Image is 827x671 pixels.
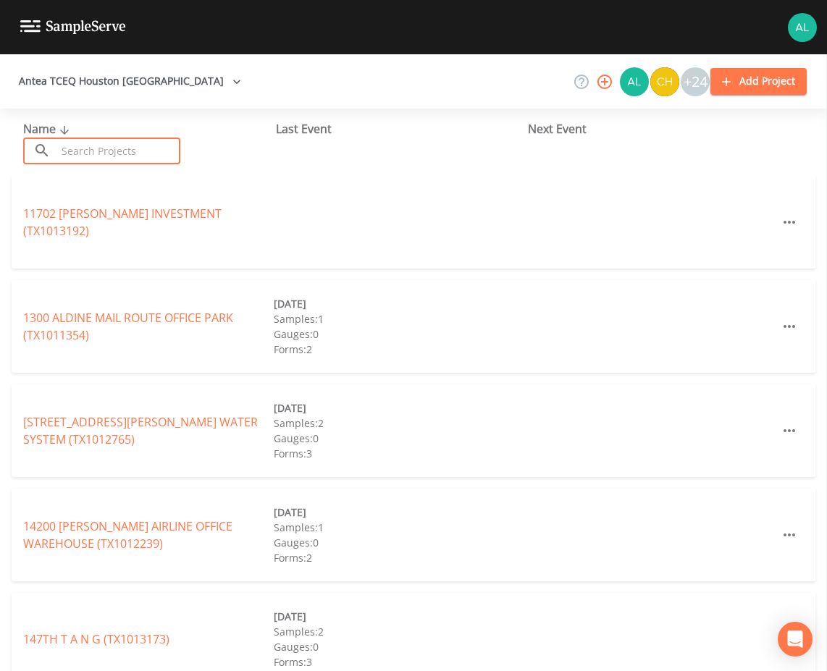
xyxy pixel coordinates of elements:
div: Samples: 1 [274,520,524,535]
div: Forms: 3 [274,654,524,670]
a: [STREET_ADDRESS][PERSON_NAME] WATER SYSTEM (TX1012765) [23,414,258,447]
div: Open Intercom Messenger [778,622,813,657]
img: 30a13df2a12044f58df5f6b7fda61338 [620,67,649,96]
div: Alaina Hahn [619,67,650,96]
span: Name [23,121,73,137]
div: [DATE] [274,400,524,415]
a: 14200 [PERSON_NAME] AIRLINE OFFICE WAREHOUSE (TX1012239) [23,518,232,552]
div: Forms: 2 [274,550,524,565]
div: Samples: 1 [274,311,524,326]
button: Add Project [710,68,807,95]
img: 30a13df2a12044f58df5f6b7fda61338 [788,13,817,42]
input: Search Projects [56,138,180,164]
div: Gauges: 0 [274,431,524,446]
div: Next Event [528,120,781,138]
a: 11702 [PERSON_NAME] INVESTMENT (TX1013192) [23,206,222,239]
div: Charles Medina [650,67,680,96]
div: [DATE] [274,505,524,520]
div: [DATE] [274,609,524,624]
a: 1300 ALDINE MAIL ROUTE OFFICE PARK (TX1011354) [23,310,233,343]
div: [DATE] [274,296,524,311]
div: Forms: 3 [274,446,524,461]
img: logo [20,20,126,34]
div: Last Event [276,120,529,138]
button: Antea TCEQ Houston [GEOGRAPHIC_DATA] [13,68,247,95]
div: Gauges: 0 [274,535,524,550]
div: +24 [681,67,710,96]
div: Samples: 2 [274,415,524,431]
a: 147TH T A N G (TX1013173) [23,631,169,647]
div: Forms: 2 [274,342,524,357]
div: Gauges: 0 [274,639,524,654]
div: Samples: 2 [274,624,524,639]
img: c74b8b8b1c7a9d34f67c5e0ca157ed15 [650,67,679,96]
div: Gauges: 0 [274,326,524,342]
